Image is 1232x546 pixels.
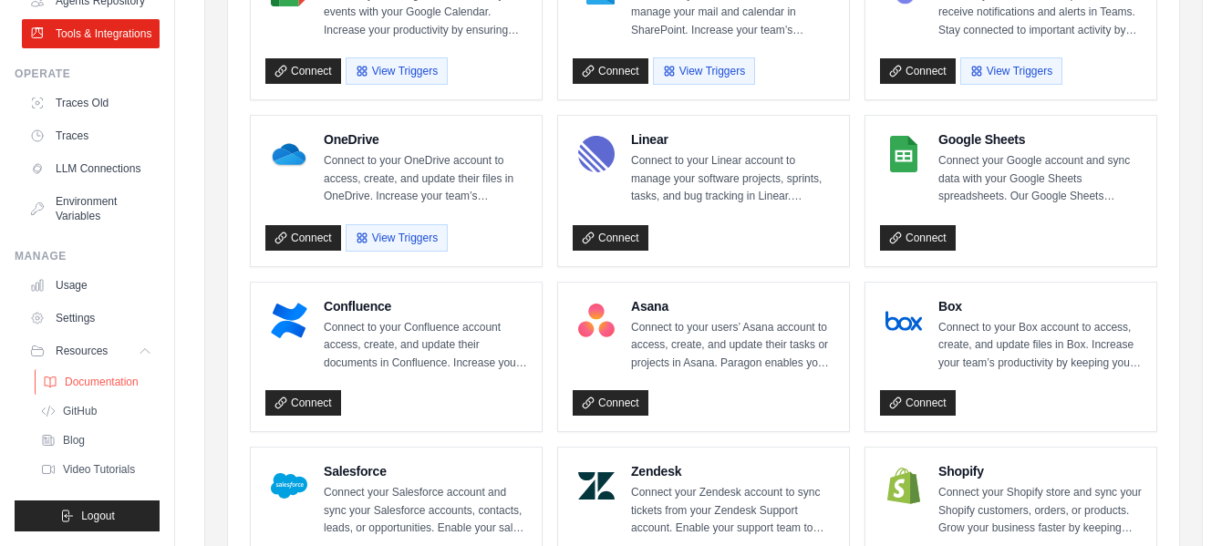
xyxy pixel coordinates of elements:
[265,58,341,84] a: Connect
[15,500,160,531] button: Logout
[63,462,135,477] span: Video Tutorials
[271,136,307,172] img: OneDrive Logo
[33,428,160,453] a: Blog
[578,303,615,339] img: Asana Logo
[573,58,648,84] a: Connect
[938,152,1142,206] p: Connect your Google account and sync data with your Google Sheets spreadsheets. Our Google Sheets...
[81,509,115,523] span: Logout
[631,462,834,480] h4: Zendesk
[631,130,834,149] h4: Linear
[578,136,615,172] img: Linear Logo
[22,121,160,150] a: Traces
[938,319,1142,373] p: Connect to your Box account to access, create, and update files in Box. Increase your team’s prod...
[938,462,1142,480] h4: Shopify
[271,468,307,504] img: Salesforce Logo
[578,468,615,504] img: Zendesk Logo
[631,297,834,315] h4: Asana
[15,249,160,263] div: Manage
[880,225,956,251] a: Connect
[265,390,341,416] a: Connect
[324,462,527,480] h4: Salesforce
[15,67,160,81] div: Operate
[938,297,1142,315] h4: Box
[885,136,922,172] img: Google Sheets Logo
[885,303,922,339] img: Box Logo
[324,152,527,206] p: Connect to your OneDrive account to access, create, and update their files in OneDrive. Increase ...
[271,303,307,339] img: Confluence Logo
[938,484,1142,538] p: Connect your Shopify store and sync your Shopify customers, orders, or products. Grow your busine...
[960,57,1062,85] button: View Triggers
[22,336,160,366] button: Resources
[63,404,97,418] span: GitHub
[631,319,834,373] p: Connect to your users’ Asana account to access, create, and update their tasks or projects in Asa...
[346,224,448,252] button: View Triggers
[573,225,648,251] a: Connect
[22,88,160,118] a: Traces Old
[56,344,108,358] span: Resources
[324,484,527,538] p: Connect your Salesforce account and sync your Salesforce accounts, contacts, leads, or opportunit...
[324,297,527,315] h4: Confluence
[324,319,527,373] p: Connect to your Confluence account access, create, and update their documents in Confluence. Incr...
[22,187,160,231] a: Environment Variables
[938,130,1142,149] h4: Google Sheets
[880,58,956,84] a: Connect
[65,375,139,389] span: Documentation
[885,468,922,504] img: Shopify Logo
[265,225,341,251] a: Connect
[324,130,527,149] h4: OneDrive
[63,433,85,448] span: Blog
[22,154,160,183] a: LLM Connections
[22,19,160,48] a: Tools & Integrations
[631,484,834,538] p: Connect your Zendesk account to sync tickets from your Zendesk Support account. Enable your suppo...
[880,390,956,416] a: Connect
[22,304,160,333] a: Settings
[33,457,160,482] a: Video Tutorials
[35,369,161,395] a: Documentation
[22,271,160,300] a: Usage
[346,57,448,85] button: View Triggers
[573,390,648,416] a: Connect
[33,398,160,424] a: GitHub
[653,57,755,85] button: View Triggers
[631,152,834,206] p: Connect to your Linear account to manage your software projects, sprints, tasks, and bug tracking...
